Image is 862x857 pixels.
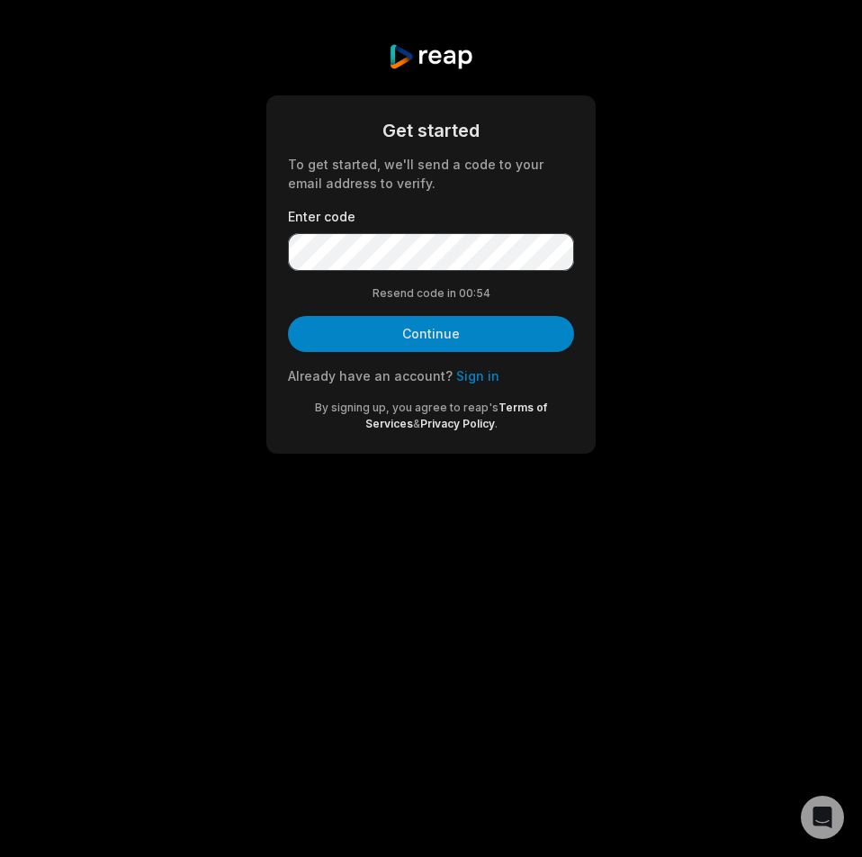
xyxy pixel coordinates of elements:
div: To get started, we'll send a code to your email address to verify. [288,155,574,193]
span: . [495,417,498,430]
div: Get started [288,117,574,144]
a: Terms of Services [365,401,548,430]
span: Already have an account? [288,368,453,383]
label: Enter code [288,207,574,226]
div: Resend code in 00: [288,285,574,302]
a: Sign in [456,368,499,383]
a: Privacy Policy [420,417,495,430]
button: Continue [288,316,574,352]
div: Open Intercom Messenger [801,796,844,839]
img: reap [388,43,473,70]
span: 54 [476,285,490,302]
span: & [413,417,420,430]
span: By signing up, you agree to reap's [315,401,498,414]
